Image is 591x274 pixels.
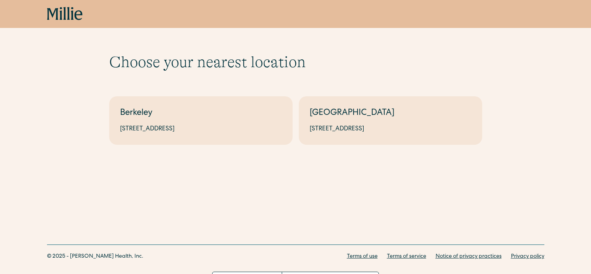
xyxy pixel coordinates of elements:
a: Notice of privacy practices [436,253,502,261]
a: Terms of service [387,253,426,261]
a: [GEOGRAPHIC_DATA][STREET_ADDRESS] [299,96,482,145]
h1: Choose your nearest location [109,53,482,71]
a: Privacy policy [511,253,544,261]
a: Terms of use [347,253,378,261]
div: [GEOGRAPHIC_DATA] [310,107,471,120]
div: [STREET_ADDRESS] [120,125,282,134]
a: Berkeley[STREET_ADDRESS] [109,96,293,145]
div: [STREET_ADDRESS] [310,125,471,134]
div: Berkeley [120,107,282,120]
div: © 2025 - [PERSON_NAME] Health, Inc. [47,253,143,261]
